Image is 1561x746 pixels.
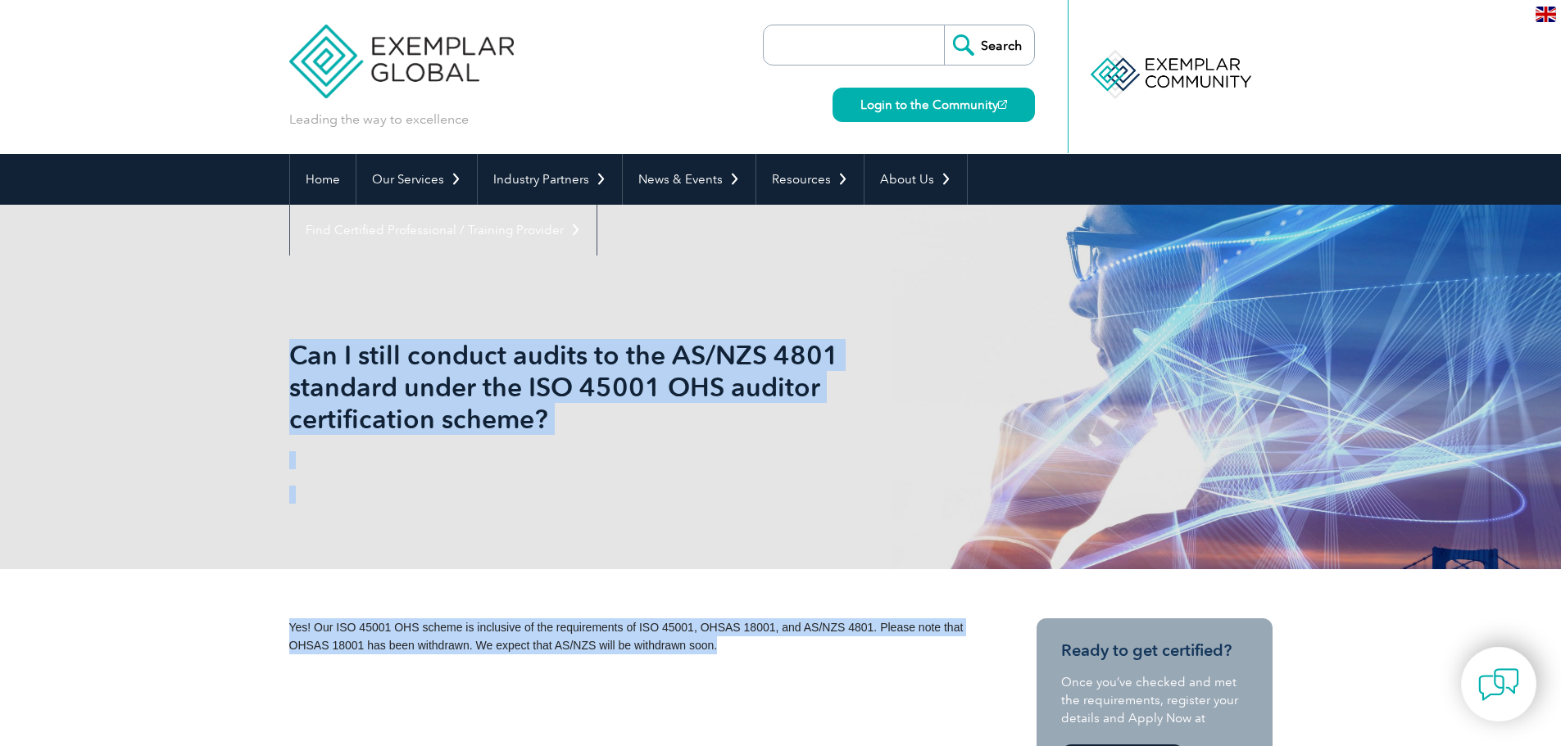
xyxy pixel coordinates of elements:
a: News & Events [623,154,756,205]
img: en [1536,7,1556,22]
img: open_square.png [998,100,1007,109]
a: Login to the Community [833,88,1035,122]
a: Find Certified Professional / Training Provider [290,205,597,255]
span: Yes! Our ISO 45001 OHS scheme is inclusive of the requirements of ISO 45001, OHSAS 18001, and AS/... [289,621,964,652]
img: contact-chat.png [1478,664,1519,705]
a: Home [290,154,356,205]
p: Leading the way to excellence [289,111,469,129]
a: Our Services [356,154,477,205]
h1: Can I still conduct audits to the AS/NZS 4801 standard under the ISO 45001 OHS auditor certificat... [289,339,919,435]
p: Once you’ve checked and met the requirements, register your details and Apply Now at [1061,673,1248,727]
a: Industry Partners [478,154,622,205]
input: Search [944,25,1034,65]
a: Resources [756,154,864,205]
a: About Us [864,154,967,205]
h3: Ready to get certified? [1061,640,1248,661]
